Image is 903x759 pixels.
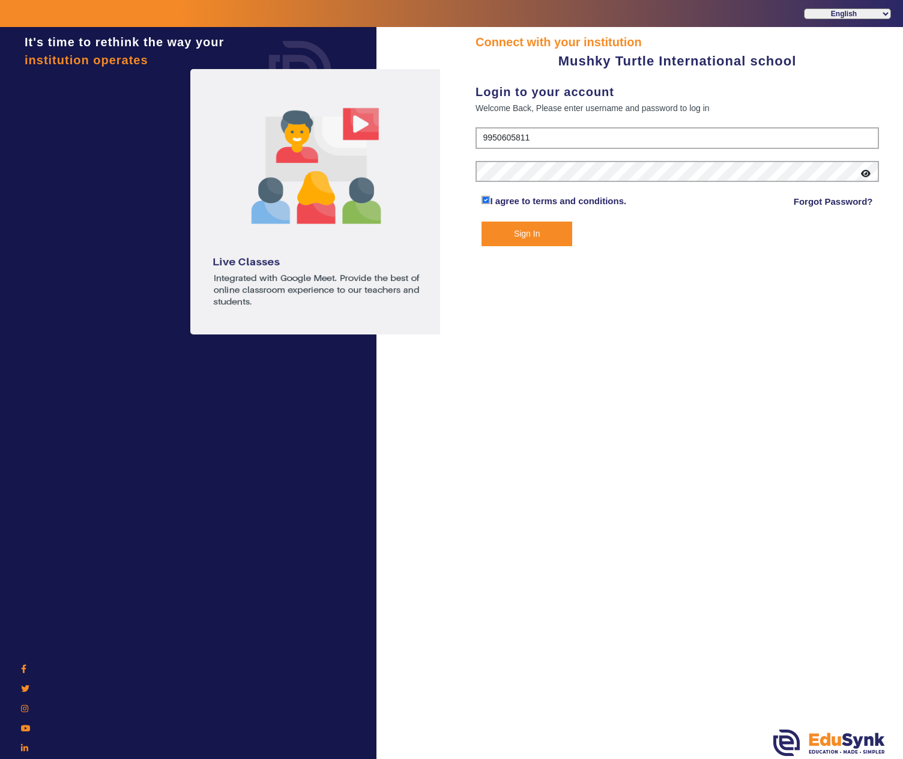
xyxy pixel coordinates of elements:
[476,33,879,51] div: Connect with your institution
[482,222,572,246] button: Sign In
[476,101,879,115] div: Welcome Back, Please enter username and password to log in
[476,51,879,71] div: Mushky Turtle International school
[255,27,345,117] img: login.png
[25,53,148,67] span: institution operates
[190,69,442,334] img: login1.png
[773,730,885,756] img: edusynk.png
[476,127,879,149] input: User Name
[794,195,873,209] a: Forgot Password?
[25,35,224,49] span: It's time to rethink the way your
[476,83,879,101] div: Login to your account
[490,196,626,206] a: I agree to terms and conditions.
